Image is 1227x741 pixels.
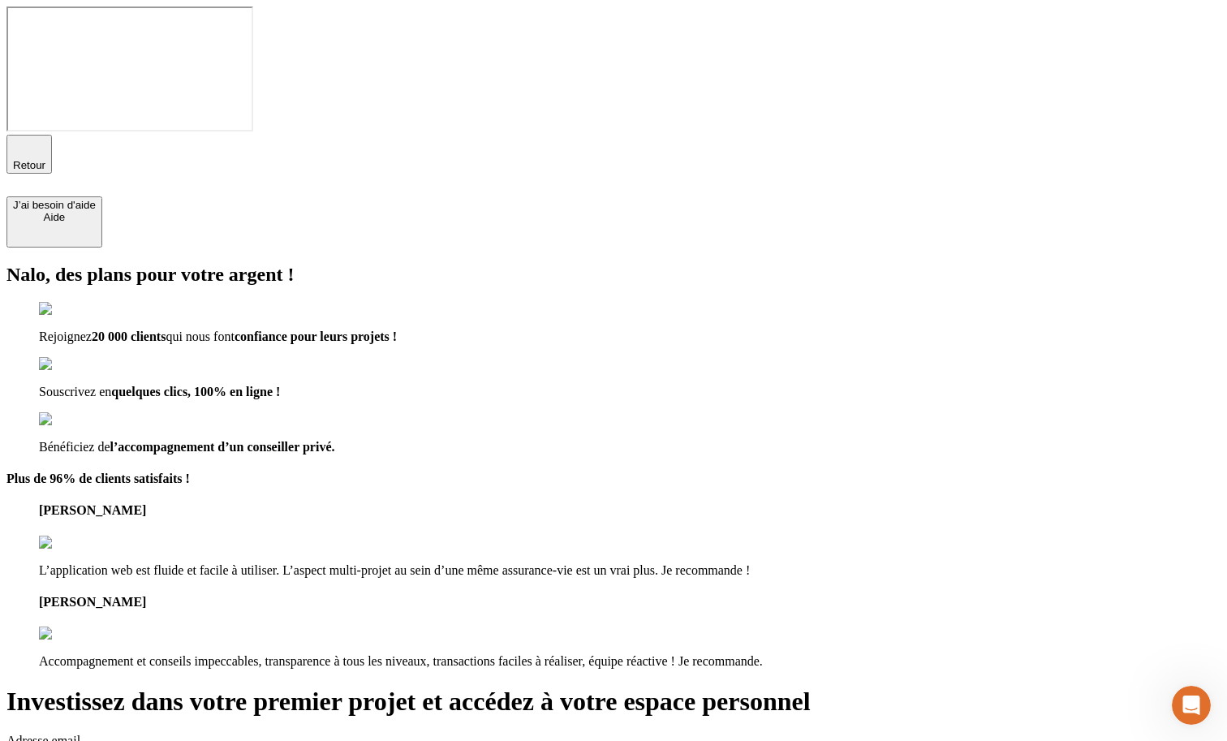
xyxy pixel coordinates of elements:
[6,264,1221,286] h2: Nalo, des plans pour votre argent !
[13,199,96,211] div: J’ai besoin d'aide
[13,211,96,223] div: Aide
[6,196,102,248] button: J’ai besoin d'aideAide
[166,330,234,343] span: qui nous font
[39,563,1221,578] p: L’application web est fluide et facile à utiliser. L’aspect multi-projet au sein d’une même assur...
[6,472,1221,486] h4: Plus de 96% de clients satisfaits !
[39,357,109,372] img: checkmark
[39,654,1221,669] p: Accompagnement et conseils impeccables, transparence à tous les niveaux, transactions faciles à r...
[39,627,119,641] img: reviews stars
[39,595,1221,610] h4: [PERSON_NAME]
[39,503,1221,518] h4: [PERSON_NAME]
[6,687,1221,717] h1: Investissez dans votre premier projet et accédez à votre espace personnel
[39,412,109,427] img: checkmark
[110,440,335,454] span: l’accompagnement d’un conseiller privé.
[39,330,92,343] span: Rejoignez
[39,302,109,317] img: checkmark
[39,536,119,550] img: reviews stars
[92,330,166,343] span: 20 000 clients
[111,385,280,399] span: quelques clics, 100% en ligne !
[235,330,397,343] span: confiance pour leurs projets !
[1172,686,1211,725] iframe: Intercom live chat
[13,159,45,171] span: Retour
[39,440,110,454] span: Bénéficiez de
[6,135,52,174] button: Retour
[39,385,111,399] span: Souscrivez en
